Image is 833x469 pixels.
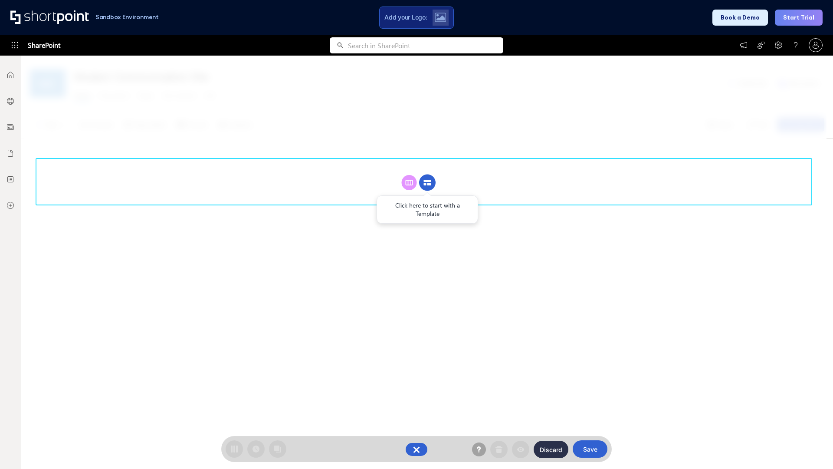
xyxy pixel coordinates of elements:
[95,15,159,20] h1: Sandbox Environment
[384,13,427,21] span: Add your Logo:
[573,440,607,458] button: Save
[435,13,446,22] img: Upload logo
[348,37,503,53] input: Search in SharePoint
[712,10,768,26] button: Book a Demo
[775,10,823,26] button: Start Trial
[28,35,60,56] span: SharePoint
[534,441,568,458] button: Discard
[677,368,833,469] iframe: Chat Widget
